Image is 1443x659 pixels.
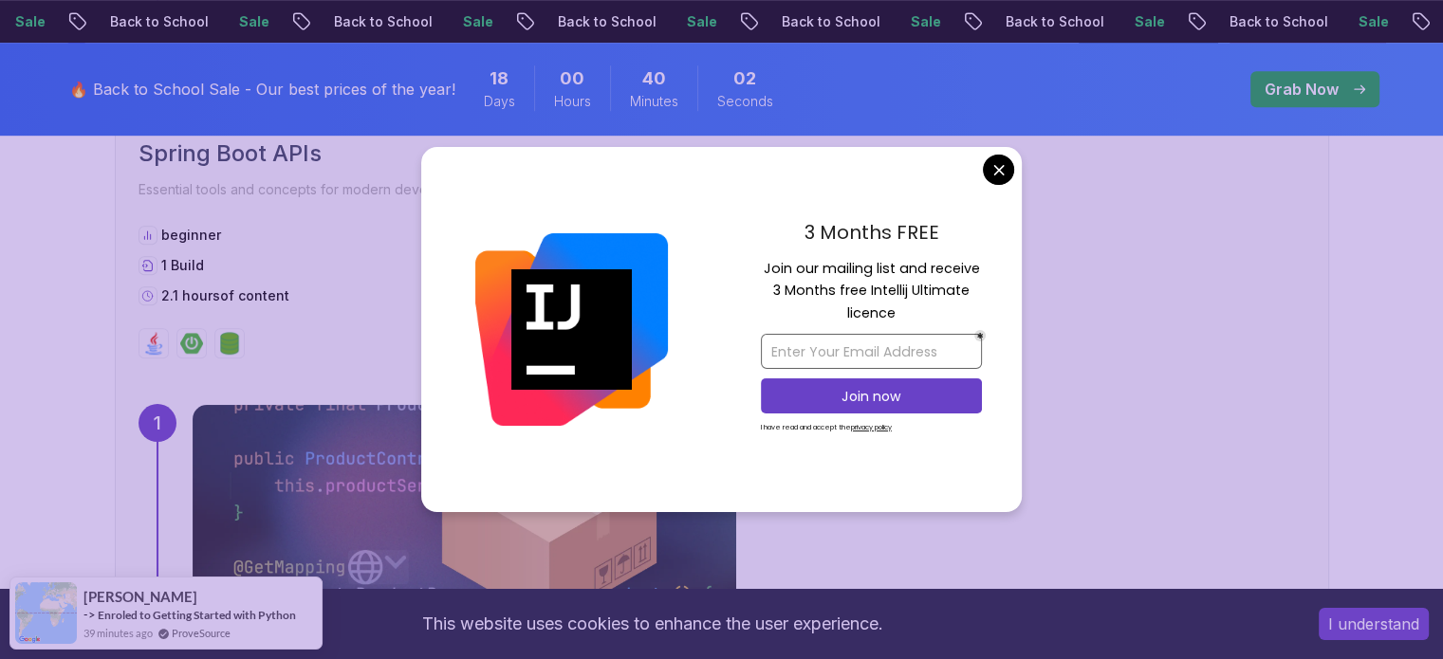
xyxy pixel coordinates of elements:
[180,332,203,355] img: spring-boot logo
[1214,12,1343,31] p: Back to School
[990,12,1119,31] p: Back to School
[139,404,176,442] div: 1
[1319,608,1429,640] button: Accept cookies
[672,12,732,31] p: Sale
[490,65,509,92] span: 18 Days
[560,65,584,92] span: 0 Hours
[767,12,896,31] p: Back to School
[142,332,165,355] img: java logo
[83,589,197,605] span: [PERSON_NAME]
[98,608,296,622] a: Enroled to Getting Started with Python
[1343,12,1404,31] p: Sale
[95,12,224,31] p: Back to School
[139,138,1305,169] h2: Spring Boot APIs
[161,226,221,245] p: beginner
[69,78,455,101] p: 🔥 Back to School Sale - Our best prices of the year!
[733,65,756,92] span: 2 Seconds
[14,603,1290,645] div: This website uses cookies to enhance the user experience.
[83,607,96,622] span: ->
[161,286,289,305] p: 2.1 hours of content
[319,12,448,31] p: Back to School
[630,92,678,111] span: Minutes
[193,405,736,631] img: Spring Boot Product API card
[717,92,773,111] span: Seconds
[1265,78,1339,101] p: Grab Now
[484,92,515,111] span: Days
[15,582,77,644] img: provesource social proof notification image
[1119,12,1180,31] p: Sale
[161,257,204,273] span: 1 Build
[896,12,956,31] p: Sale
[218,332,241,355] img: spring-data-jpa logo
[224,12,285,31] p: Sale
[642,65,666,92] span: 40 Minutes
[554,92,591,111] span: Hours
[139,176,1305,203] p: Essential tools and concepts for modern development
[83,625,153,641] span: 39 minutes ago
[543,12,672,31] p: Back to School
[448,12,509,31] p: Sale
[172,625,231,641] a: ProveSource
